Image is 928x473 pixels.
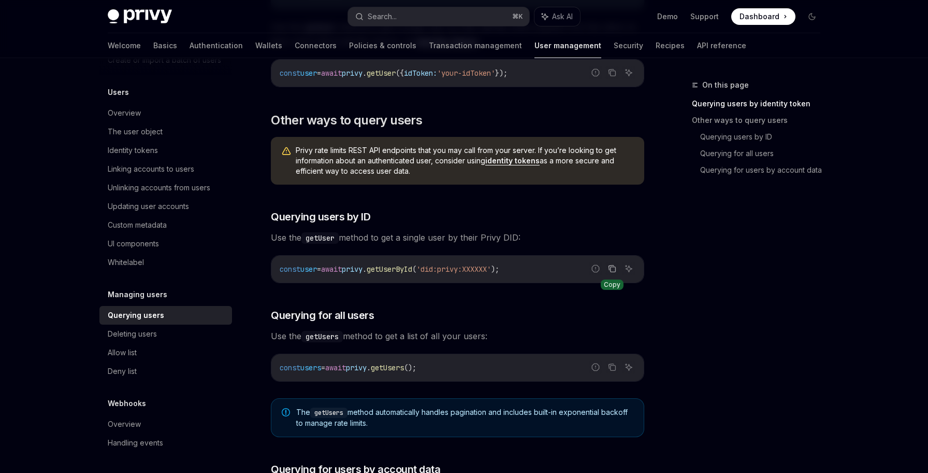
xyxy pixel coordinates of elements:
[363,265,367,274] span: .
[108,126,163,138] div: The user object
[690,11,719,22] a: Support
[99,253,232,272] a: Whitelabel
[108,418,141,430] div: Overview
[108,288,167,301] h5: Managing users
[301,232,339,244] code: getUser
[108,309,164,322] div: Querying users
[108,256,144,269] div: Whitelabel
[512,12,523,21] span: ⌘ K
[108,437,163,449] div: Handling events
[342,68,363,78] span: privy
[404,68,437,78] span: idToken:
[697,33,746,58] a: API reference
[491,265,499,274] span: );
[108,200,189,213] div: Updating user accounts
[622,360,635,374] button: Ask AI
[321,68,342,78] span: await
[317,265,321,274] span: =
[99,178,232,197] a: Unlinking accounts from users
[99,306,232,325] a: Querying users
[601,280,624,290] div: Copy
[437,68,495,78] span: 'your-idToken'
[280,68,300,78] span: const
[429,33,522,58] a: Transaction management
[99,362,232,381] a: Deny list
[108,219,167,231] div: Custom metadata
[153,33,177,58] a: Basics
[589,360,602,374] button: Report incorrect code
[108,9,172,24] img: dark logo
[99,160,232,178] a: Linking accounts to users
[108,365,137,378] div: Deny list
[108,163,194,175] div: Linking accounts to users
[485,156,540,165] a: identity tokens
[99,234,232,253] a: UI components
[367,68,396,78] span: getUser
[363,68,367,78] span: .
[317,68,321,78] span: =
[348,7,529,26] button: Search...⌘K
[280,363,300,372] span: const
[342,265,363,274] span: privy
[108,182,210,194] div: Unlinking accounts from users
[108,33,141,58] a: Welcome
[108,86,129,99] h5: Users
[605,360,619,374] button: Copy the contents from the code block
[321,363,325,372] span: =
[700,162,829,178] a: Querying for users by account data
[404,363,416,372] span: ();
[271,230,644,245] span: Use the method to get a single user by their Privy DID:
[301,331,343,342] code: getUsers
[108,144,158,157] div: Identity tokens
[534,7,580,26] button: Ask AI
[99,122,232,141] a: The user object
[396,68,404,78] span: ({
[589,262,602,275] button: Report incorrect code
[108,238,159,250] div: UI components
[99,141,232,160] a: Identity tokens
[282,408,290,416] svg: Note
[108,328,157,340] div: Deleting users
[657,11,678,22] a: Demo
[99,104,232,122] a: Overview
[271,329,644,343] span: Use the method to get a list of all your users:
[271,112,422,129] span: Other ways to query users
[321,265,342,274] span: await
[495,68,508,78] span: });
[368,10,397,23] div: Search...
[416,265,491,274] span: 'did:privy:XXXXXX'
[99,325,232,343] a: Deleting users
[349,33,416,58] a: Policies & controls
[271,308,374,323] span: Querying for all users
[281,146,292,157] svg: Warning
[310,408,347,418] code: getUsers
[740,11,779,22] span: Dashboard
[692,95,829,112] a: Querying users by identity token
[656,33,685,58] a: Recipes
[99,343,232,362] a: Allow list
[99,434,232,452] a: Handling events
[108,397,146,410] h5: Webhooks
[346,363,367,372] span: privy
[731,8,795,25] a: Dashboard
[804,8,820,25] button: Toggle dark mode
[300,363,321,372] span: users
[296,145,634,176] span: Privy rate limits REST API endpoints that you may call from your server. If you’re looking to get...
[296,407,633,428] span: The method automatically handles pagination and includes built-in exponential backoff to manage r...
[552,11,573,22] span: Ask AI
[534,33,601,58] a: User management
[190,33,243,58] a: Authentication
[300,265,317,274] span: user
[692,112,829,129] a: Other ways to query users
[702,79,749,91] span: On this page
[700,145,829,162] a: Querying for all users
[255,33,282,58] a: Wallets
[280,265,300,274] span: const
[295,33,337,58] a: Connectors
[605,66,619,79] button: Copy the contents from the code block
[700,129,829,145] a: Querying users by ID
[367,363,371,372] span: .
[99,197,232,216] a: Updating user accounts
[622,262,635,275] button: Ask AI
[589,66,602,79] button: Report incorrect code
